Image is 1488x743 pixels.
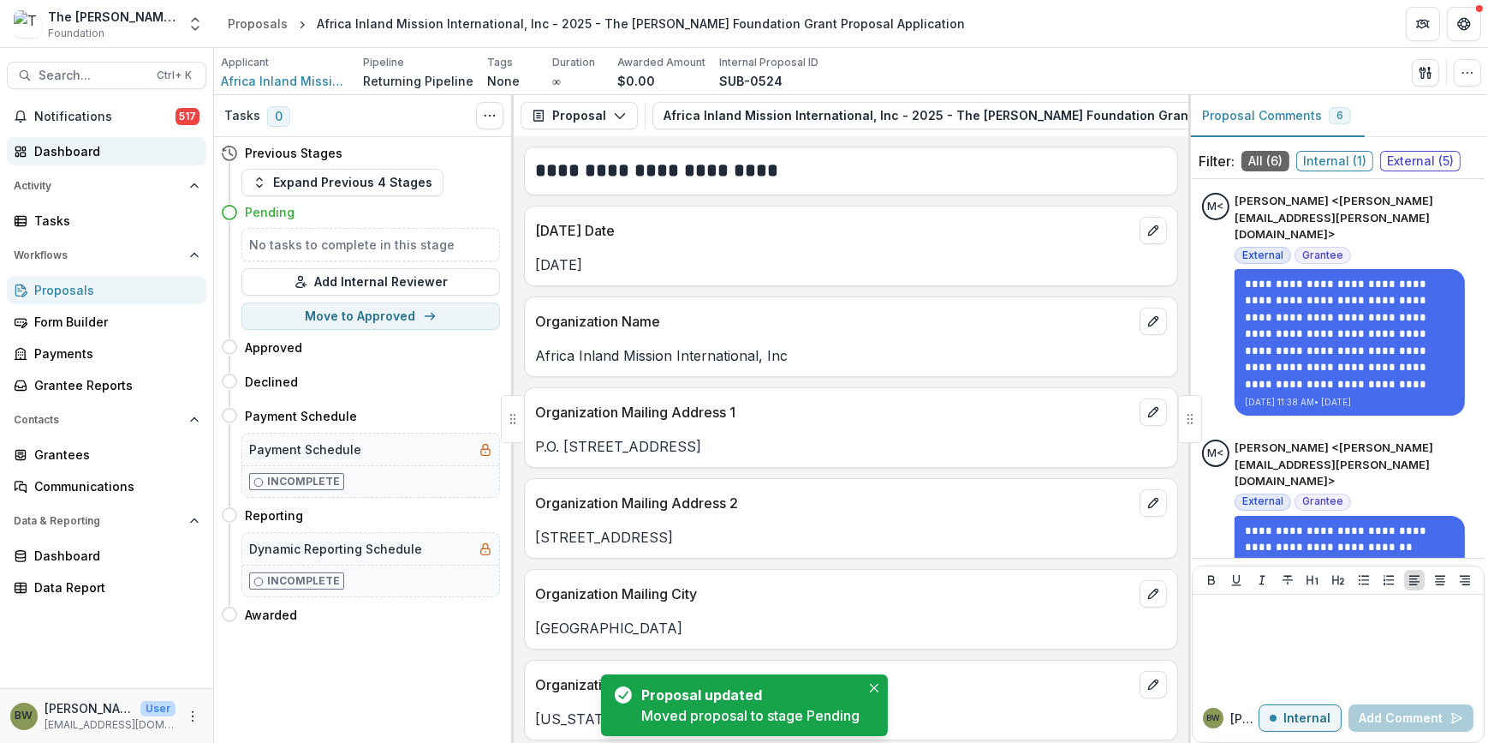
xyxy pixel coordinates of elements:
[1206,714,1220,722] div: Blair White
[7,207,206,235] a: Tasks
[535,493,1133,513] p: Organization Mailing Address 2
[1302,495,1343,507] span: Grantee
[249,540,422,558] h5: Dynamic Reporting Schedule
[1259,704,1342,732] button: Internal
[34,345,193,363] div: Payments
[1404,570,1425,590] button: Align Left
[1296,151,1373,171] span: Internal ( 1 )
[7,308,206,336] a: Form Builder
[1242,495,1283,507] span: External
[1140,671,1167,698] button: edit
[34,281,193,299] div: Proposals
[14,515,182,527] span: Data & Reporting
[241,303,500,330] button: Move to Approved
[652,102,1374,129] button: Africa Inland Mission International, Inc - 2025 - The [PERSON_NAME] Foundation Grant Proposal App...
[7,406,206,434] button: Open Contacts
[1140,398,1167,426] button: edit
[1235,440,1474,490] p: [PERSON_NAME] <[PERSON_NAME][EMAIL_ADDRESS][PERSON_NAME][DOMAIN_NAME]>
[245,606,297,624] h4: Awarded
[1140,308,1167,335] button: edit
[617,72,655,90] p: $0.00
[34,477,193,495] div: Communications
[14,249,182,261] span: Workflows
[249,236,492,254] h5: No tasks to complete in this stage
[45,699,134,717] p: [PERSON_NAME]
[176,108,199,125] span: 517
[487,72,520,90] p: None
[7,371,206,399] a: Grantee Reports
[617,55,705,70] p: Awarded Amount
[363,72,473,90] p: Returning Pipeline
[267,106,290,127] span: 0
[34,376,193,394] div: Grantee Reports
[140,701,176,716] p: User
[245,339,302,357] h4: Approved
[1328,570,1348,590] button: Heading 2
[535,402,1133,422] p: Organization Mailing Address 1
[1455,570,1475,590] button: Align Right
[535,584,1133,604] p: Organization Mailing City
[7,137,206,165] a: Dashboard
[182,706,203,727] button: More
[476,102,503,129] button: Toggle View Cancelled Tasks
[1302,249,1343,261] span: Grantee
[1140,580,1167,608] button: edit
[1140,217,1167,244] button: edit
[1235,193,1474,243] p: [PERSON_NAME] <[PERSON_NAME][EMAIL_ADDRESS][PERSON_NAME][DOMAIN_NAME]>
[363,55,404,70] p: Pipeline
[1283,711,1330,726] p: Internal
[1252,570,1272,590] button: Italicize
[1208,201,1224,213] div: Ms. Debby Stephens <debby.stephens@aimint.org>
[7,242,206,269] button: Open Workflows
[535,527,1167,548] p: [STREET_ADDRESS]
[15,710,33,722] div: Blair White
[7,172,206,200] button: Open Activity
[642,705,860,726] div: Moved proposal to stage Pending
[14,414,182,426] span: Contacts
[7,339,206,368] a: Payments
[1348,704,1473,732] button: Add Comment
[241,268,500,296] button: Add Internal Reviewer
[153,66,195,85] div: Ctrl + K
[221,72,349,90] a: Africa Inland Mission International, Inc
[7,507,206,535] button: Open Data & Reporting
[487,55,513,70] p: Tags
[221,11,972,36] nav: breadcrumb
[535,618,1167,638] p: [GEOGRAPHIC_DATA]
[267,474,340,489] p: Incomplete
[1447,7,1481,41] button: Get Help
[864,678,884,698] button: Close
[7,542,206,570] a: Dashboard
[1226,570,1247,590] button: Underline
[249,440,361,458] h5: Payment Schedule
[34,110,176,124] span: Notifications
[48,8,176,26] div: The [PERSON_NAME] Foundation
[1242,249,1283,261] span: External
[34,446,193,464] div: Grantees
[1354,570,1374,590] button: Bullet List
[719,72,783,90] p: SUB-0524
[241,169,443,196] button: Expand Previous 4 Stages
[1380,151,1461,171] span: External ( 5 )
[228,15,288,33] div: Proposals
[1430,570,1450,590] button: Align Center
[245,506,303,524] h4: Reporting
[1302,570,1323,590] button: Heading 1
[642,685,854,705] div: Proposal updated
[1241,151,1289,171] span: All ( 6 )
[1140,489,1167,517] button: edit
[7,276,206,304] a: Proposals
[48,26,104,41] span: Foundation
[221,11,295,36] a: Proposals
[224,109,260,123] h3: Tasks
[535,311,1133,332] p: Organization Name
[7,472,206,500] a: Communications
[267,573,340,589] p: Incomplete
[317,15,965,33] div: Africa Inland Mission International, Inc - 2025 - The [PERSON_NAME] Foundation Grant Proposal App...
[535,436,1167,457] p: P.O. [STREET_ADDRESS]
[34,578,193,596] div: Data Report
[1208,448,1224,459] div: Ms. Debby Stephens <debby.stephens@aimint.org>
[7,62,206,89] button: Search...
[45,717,176,733] p: [EMAIL_ADDRESS][DOMAIN_NAME]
